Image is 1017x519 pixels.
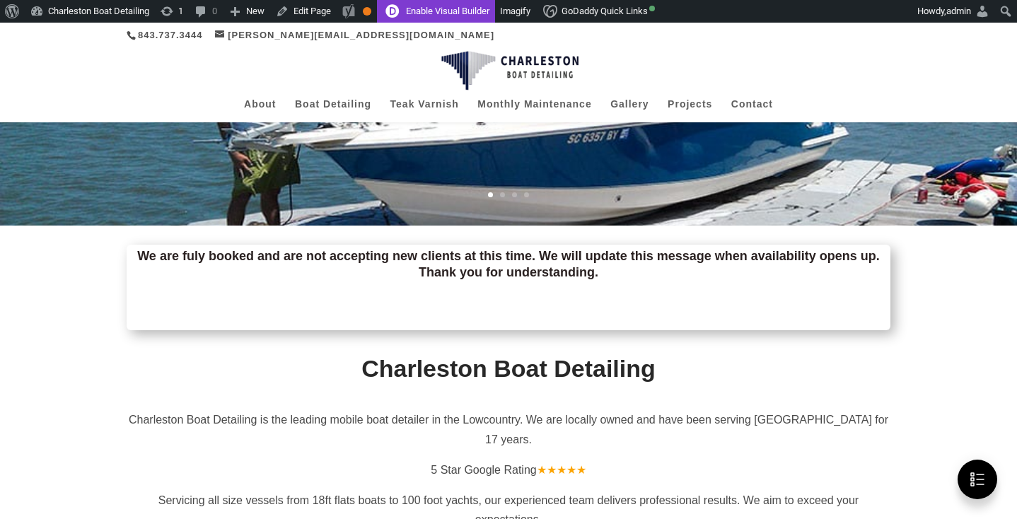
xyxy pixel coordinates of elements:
[512,192,517,197] a: 3
[431,464,536,476] span: 5 Star Google Rating
[295,99,371,122] a: Boat Detailing
[363,7,371,16] div: OK
[244,99,276,122] a: About
[524,192,529,197] a: 4
[129,414,888,445] span: Charleston Boat Detailing is the leading mobile boat detailer in the Lowcountry. We are locally o...
[127,248,890,281] p: We are fuly booked and are not accepting new clients at this time. We will update this message wh...
[127,356,890,387] h1: Charleston Boat Detailing
[500,192,505,197] a: 2
[958,460,997,499] button: Publish Guide
[537,464,586,476] span: ★★★★★
[215,30,494,40] a: [PERSON_NAME][EMAIL_ADDRESS][DOMAIN_NAME]
[610,99,649,122] a: Gallery
[668,99,712,122] a: Projects
[477,99,591,122] a: Monthly Maintenance
[946,6,971,16] span: admin
[441,51,579,91] img: Charleston Boat Detailing
[488,192,493,197] a: 1
[138,30,203,40] a: 843.737.3444
[731,99,773,122] a: Contact
[390,99,459,122] a: Teak Varnish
